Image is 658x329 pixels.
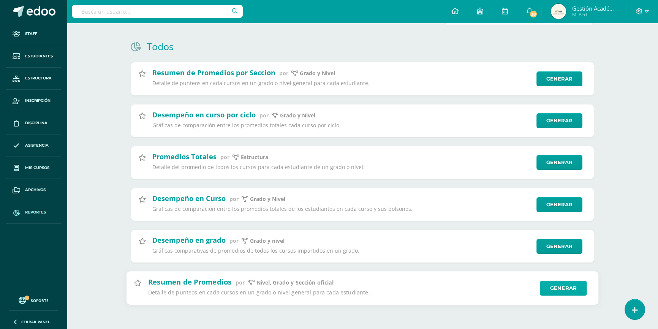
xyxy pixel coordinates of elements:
span: por [235,279,244,286]
span: Mis cursos [25,165,49,171]
span: Inscripción [25,98,51,104]
a: Estructura [6,68,61,90]
span: Staff [25,31,37,37]
span: por [259,112,269,119]
span: Gestión Académica [572,5,617,12]
span: por [229,237,239,244]
p: Grado y Nivel [280,112,315,119]
a: Disciplina [6,112,61,134]
span: Archivos [25,187,46,193]
img: ff93632bf489dcbc5131d32d8a4af367.png [551,4,566,19]
p: estructura [241,154,268,161]
p: Gráficas comparativas de promedios de todos los cursos impartidos en un grado. [152,247,531,254]
span: Reportes [25,209,46,215]
input: Busca un usuario... [72,5,243,18]
a: Archivos [6,179,61,201]
p: Detalle de punteos en cada cursos en un grado o nivel general para cada estudiante. [152,80,531,87]
h2: Desempeño en Curso [152,194,226,203]
span: Estudiantes [25,53,53,59]
p: Detalle de punteos en cada cursos en un grado o nivel general para cada estudiante. [148,289,535,296]
a: Generar [536,113,582,128]
a: Estudiantes [6,45,61,68]
p: Nivel, Grado y Sección oficial [256,279,334,286]
span: por [229,195,239,202]
p: Grado y Nivel [250,196,285,202]
h2: Desempeño en curso por ciclo [152,110,256,119]
a: Staff [6,23,61,45]
span: Disciplina [25,120,47,126]
span: Soporte [31,298,49,303]
a: Asistencia [6,134,61,157]
span: Asistencia [25,142,49,149]
p: Grado y Nivel [300,70,335,77]
span: Cerrar panel [21,319,50,324]
p: Detalle del promedio de todos los cursos para cada estudiante de un grado o nivel. [152,164,531,171]
span: por [279,70,288,77]
p: Gráficas de comparación entre los promedios totales cada curso por ciclo. [152,122,531,129]
a: Generar [536,197,582,212]
h2: Resumen de Promedios por Seccion [152,68,275,77]
a: Soporte [9,295,58,305]
a: Inscripción [6,90,61,112]
a: Reportes [6,201,61,224]
a: Generar [536,155,582,170]
h2: Desempeño en grado [152,236,226,245]
h2: Promedios Totales [152,152,217,161]
p: Gráficas de comparación entre los promedios totales de los estudiantes en cada curso y sus bolsones. [152,206,531,212]
span: Mi Perfil [572,11,617,18]
a: Generar [536,239,582,254]
span: Estructura [25,75,52,81]
h1: Todos [147,40,174,53]
h2: Resumen de Promedios [148,277,231,286]
a: Generar [536,71,582,86]
a: Mis cursos [6,157,61,179]
p: grado y nivel [250,237,285,244]
span: 38 [529,10,538,18]
a: Generar [540,281,587,296]
span: por [220,153,229,161]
